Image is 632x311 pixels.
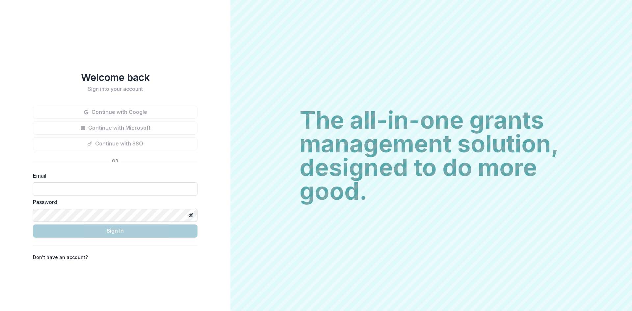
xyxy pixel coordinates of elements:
label: Password [33,198,194,206]
button: Continue with SSO [33,137,197,150]
h2: Sign into your account [33,86,197,92]
h1: Welcome back [33,71,197,83]
button: Sign In [33,224,197,238]
button: Continue with Google [33,106,197,119]
button: Continue with Microsoft [33,121,197,135]
p: Don't have an account? [33,254,88,261]
button: Toggle password visibility [186,210,196,220]
label: Email [33,172,194,180]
